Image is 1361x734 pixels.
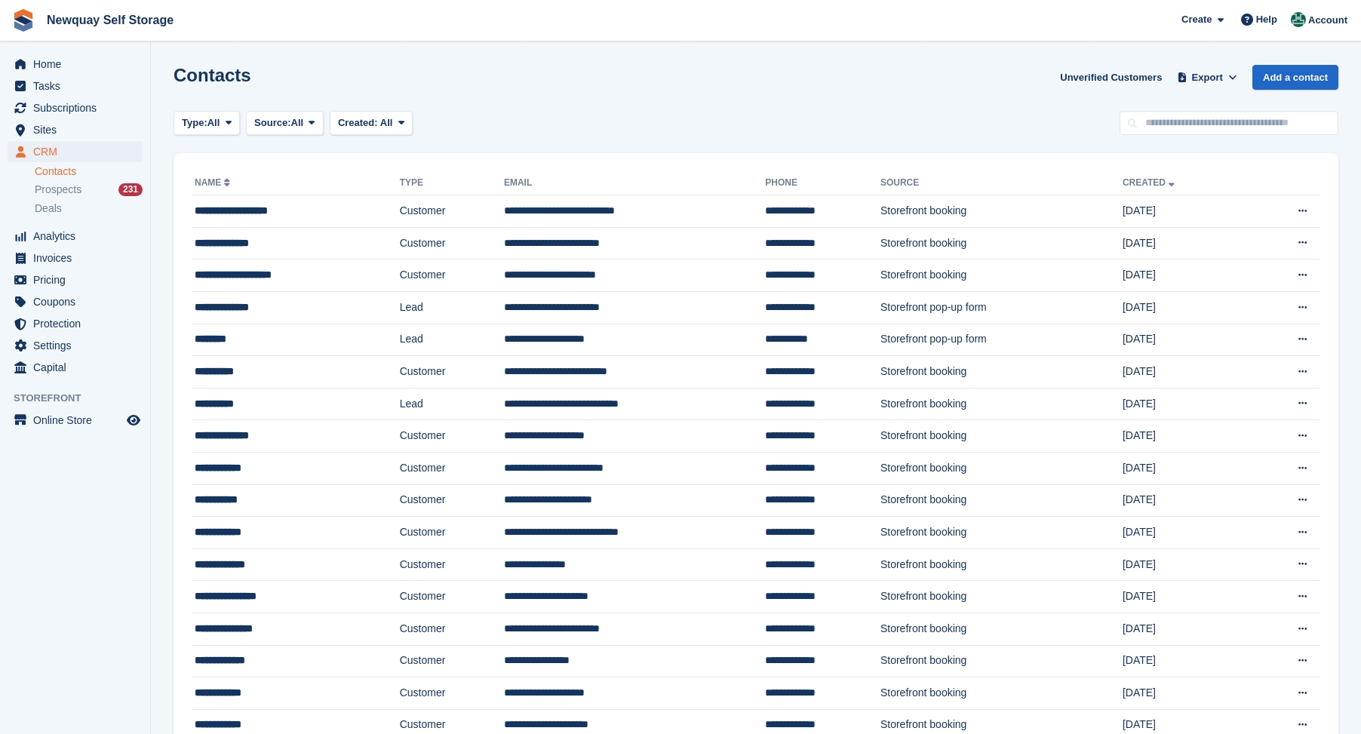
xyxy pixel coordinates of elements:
a: menu [8,119,143,140]
img: JON [1291,12,1306,27]
a: menu [8,141,143,162]
td: [DATE] [1123,645,1249,677]
a: menu [8,75,143,97]
span: Type: [182,115,207,131]
td: Customer [400,517,504,549]
td: Customer [400,356,504,388]
td: Storefront booking [880,484,1123,517]
span: Created: [338,117,378,128]
td: Storefront booking [880,517,1123,549]
h1: Contacts [174,65,251,85]
span: Analytics [33,226,124,247]
span: Online Store [33,410,124,431]
a: menu [8,313,143,334]
span: Create [1181,12,1212,27]
td: Storefront booking [880,645,1123,677]
span: Deals [35,201,62,216]
td: Storefront booking [880,356,1123,388]
a: menu [8,357,143,378]
td: Storefront booking [880,420,1123,453]
div: 231 [118,183,143,196]
button: Type: All [174,111,240,136]
td: Storefront booking [880,677,1123,710]
td: Storefront booking [880,388,1123,420]
td: [DATE] [1123,291,1249,324]
td: [DATE] [1123,484,1249,517]
td: Storefront booking [880,581,1123,613]
span: All [291,115,304,131]
span: Tasks [33,75,124,97]
td: Lead [400,388,504,420]
td: Customer [400,581,504,613]
button: Created: All [330,111,413,136]
span: Home [33,54,124,75]
td: Customer [400,548,504,581]
a: Contacts [35,164,143,179]
span: Storefront [14,391,150,406]
td: [DATE] [1123,581,1249,613]
td: Customer [400,645,504,677]
a: Add a contact [1252,65,1338,90]
a: Preview store [124,411,143,429]
a: menu [8,97,143,118]
td: Customer [400,484,504,517]
td: Lead [400,324,504,356]
span: Protection [33,313,124,334]
td: Customer [400,227,504,260]
td: Customer [400,452,504,484]
th: Type [400,171,504,195]
img: stora-icon-8386f47178a22dfd0bd8f6a31ec36ba5ce8667c1dd55bd0f319d3a0aa187defe.svg [12,9,35,32]
td: [DATE] [1123,452,1249,484]
th: Phone [765,171,880,195]
span: Sites [33,119,124,140]
td: Storefront booking [880,613,1123,645]
span: Invoices [33,247,124,269]
td: [DATE] [1123,324,1249,356]
td: [DATE] [1123,548,1249,581]
span: All [380,117,393,128]
td: [DATE] [1123,613,1249,645]
span: Help [1256,12,1277,27]
span: Coupons [33,291,124,312]
a: menu [8,226,143,247]
a: menu [8,247,143,269]
td: Storefront booking [880,227,1123,260]
td: Storefront booking [880,195,1123,228]
td: [DATE] [1123,388,1249,420]
a: menu [8,335,143,356]
td: Lead [400,291,504,324]
span: Pricing [33,269,124,290]
a: menu [8,269,143,290]
button: Export [1174,65,1240,90]
td: Customer [400,420,504,453]
a: Prospects 231 [35,182,143,198]
a: menu [8,410,143,431]
a: Unverified Customers [1054,65,1168,90]
td: [DATE] [1123,356,1249,388]
span: Capital [33,357,124,378]
td: [DATE] [1123,227,1249,260]
span: Subscriptions [33,97,124,118]
button: Source: All [246,111,324,136]
span: Source: [254,115,290,131]
span: All [207,115,220,131]
td: Customer [400,260,504,292]
td: Storefront booking [880,548,1123,581]
span: CRM [33,141,124,162]
span: Settings [33,335,124,356]
td: Storefront pop-up form [880,291,1123,324]
a: menu [8,54,143,75]
td: Customer [400,677,504,710]
td: [DATE] [1123,260,1249,292]
td: Customer [400,613,504,645]
td: [DATE] [1123,195,1249,228]
a: Name [195,177,233,188]
span: Prospects [35,183,81,197]
span: Export [1192,70,1223,85]
td: [DATE] [1123,420,1249,453]
a: Created [1123,177,1178,188]
a: Deals [35,201,143,217]
td: [DATE] [1123,517,1249,549]
span: Account [1308,13,1347,28]
td: Storefront booking [880,452,1123,484]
